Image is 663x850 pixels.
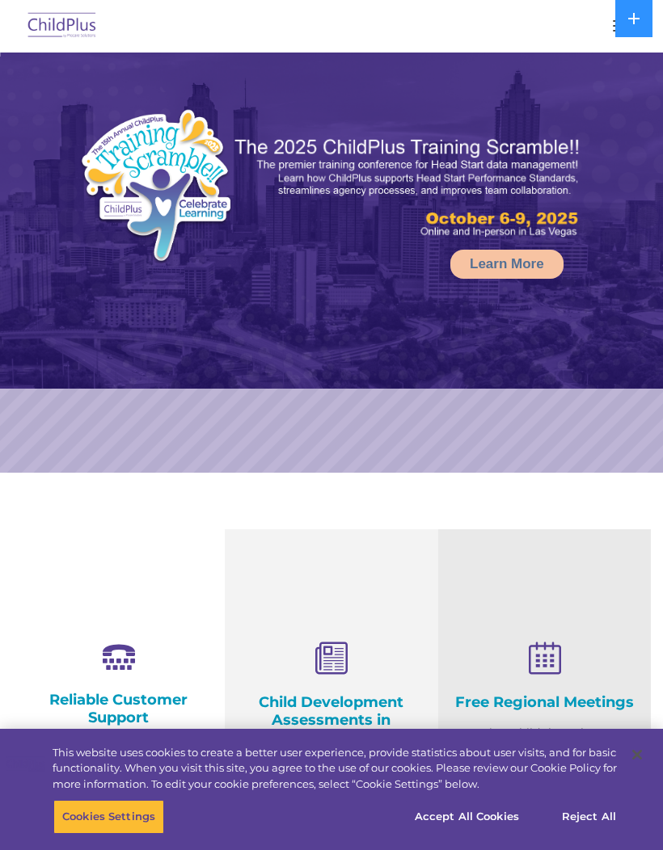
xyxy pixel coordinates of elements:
p: Not using ChildPlus? These are a great opportunity to network and learn from ChildPlus users. Fin... [450,723,639,824]
h4: Free Regional Meetings [450,693,639,711]
img: ChildPlus by Procare Solutions [24,7,100,45]
button: Close [619,737,655,772]
button: Reject All [538,800,640,834]
a: Learn More [450,250,564,279]
button: Accept All Cookies [406,800,528,834]
button: Cookies Settings [53,800,164,834]
h4: Child Development Assessments in ChildPlus [237,693,425,747]
h4: Reliable Customer Support [24,691,213,726]
div: This website uses cookies to create a better user experience, provide statistics about user visit... [53,745,617,793]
